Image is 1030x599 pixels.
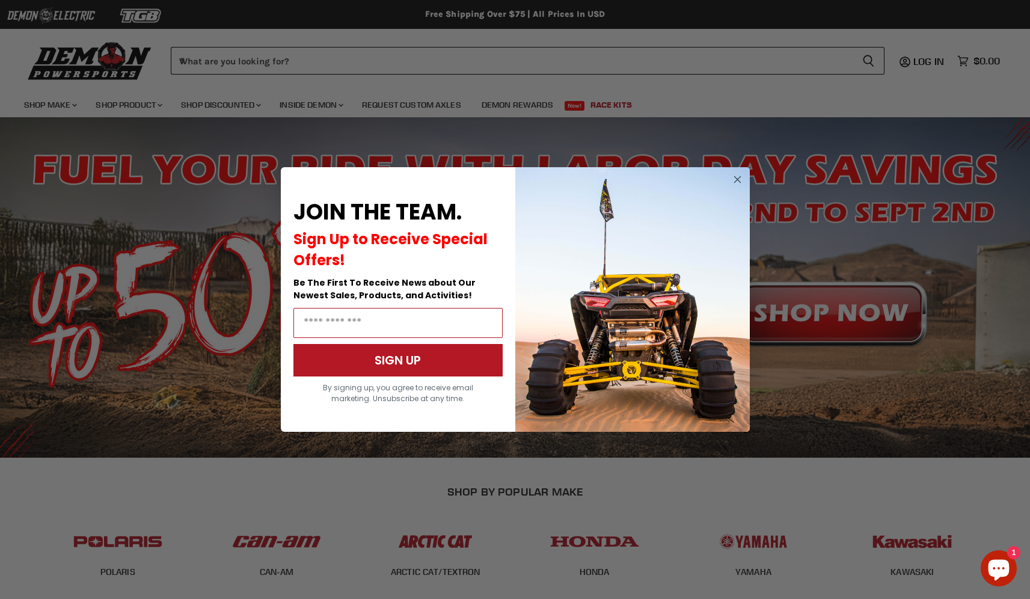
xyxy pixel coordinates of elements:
inbox-online-store-chat: Shopify online store chat [977,550,1020,589]
input: Email Address [293,308,503,338]
button: SIGN UP [293,344,503,376]
span: JOIN THE TEAM. [293,197,462,227]
button: Close dialog [730,172,745,187]
span: Sign Up to Receive Special Offers! [293,229,488,270]
span: By signing up, you agree to receive email marketing. Unsubscribe at any time. [323,382,473,404]
span: Be The First To Receive News about Our Newest Sales, Products, and Activities! [293,277,476,301]
img: a9095488-b6e7-41ba-879d-588abfab540b.jpeg [515,167,750,432]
